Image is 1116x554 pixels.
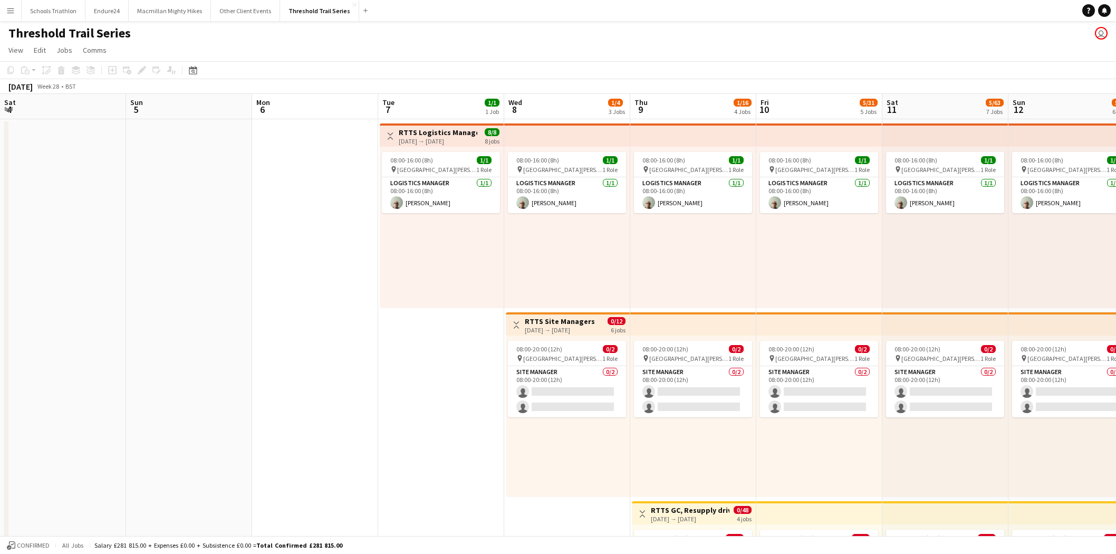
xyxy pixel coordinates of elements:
span: 4 [3,103,16,116]
app-job-card: 08:00-16:00 (8h)1/1 [GEOGRAPHIC_DATA][PERSON_NAME], [GEOGRAPHIC_DATA]1 RoleLogistics Manager1/108... [760,152,878,213]
span: 9 [633,103,648,116]
span: Total Confirmed £281 815.00 [256,541,342,549]
span: [GEOGRAPHIC_DATA][PERSON_NAME], [GEOGRAPHIC_DATA] [1027,355,1107,362]
span: [GEOGRAPHIC_DATA][PERSON_NAME], [GEOGRAPHIC_DATA] [523,355,602,362]
button: Schools Triathlon [22,1,85,21]
span: 0/2 [729,345,744,353]
span: 0/12 [608,317,626,325]
span: 1 Role [854,166,870,174]
app-card-role: Site Manager0/208:00-20:00 (12h) [886,366,1004,417]
a: Edit [30,43,50,57]
span: All jobs [60,541,85,549]
span: 1/1 [855,156,870,164]
button: Other Client Events [211,1,280,21]
app-card-role: Logistics Manager1/108:00-16:00 (8h)[PERSON_NAME] [634,177,752,213]
app-job-card: 08:00-20:00 (12h)0/2 [GEOGRAPHIC_DATA][PERSON_NAME], [GEOGRAPHIC_DATA]1 RoleSite Manager0/208:00-... [634,341,752,417]
span: 08:00-20:00 (12h) [1021,345,1066,353]
span: 08:00-16:00 (8h) [768,156,811,164]
h3: RTTS Logistics Manager [399,128,477,137]
span: Week 28 [35,82,61,90]
span: 5/63 [986,99,1004,107]
span: 8/8 [485,128,499,136]
div: Salary £281 815.00 + Expenses £0.00 + Subsistence £0.00 = [94,541,342,549]
span: 0/2 [855,345,870,353]
span: Thu [634,98,648,107]
app-job-card: 08:00-16:00 (8h)1/1 [GEOGRAPHIC_DATA][PERSON_NAME], [GEOGRAPHIC_DATA]1 RoleLogistics Manager1/108... [886,152,1004,213]
span: Wed [508,98,522,107]
button: Confirmed [5,540,51,551]
span: [GEOGRAPHIC_DATA][PERSON_NAME], [GEOGRAPHIC_DATA] [901,166,980,174]
a: Comms [79,43,111,57]
span: 1 Role [980,355,996,362]
span: 0/2 [981,345,996,353]
span: [GEOGRAPHIC_DATA][PERSON_NAME], [GEOGRAPHIC_DATA] [775,355,854,362]
app-job-card: 08:00-16:00 (8h)1/1 [GEOGRAPHIC_DATA][PERSON_NAME], [GEOGRAPHIC_DATA]1 RoleLogistics Manager1/108... [634,152,752,213]
span: 1/16 [734,99,752,107]
div: 8 jobs [485,136,499,145]
div: [DATE] → [DATE] [525,326,595,334]
span: 5/31 [860,99,878,107]
div: 08:00-20:00 (12h)0/2 [GEOGRAPHIC_DATA][PERSON_NAME], [GEOGRAPHIC_DATA]1 RoleSite Manager0/208:00-... [886,341,1004,417]
app-card-role: Logistics Manager1/108:00-16:00 (8h)[PERSON_NAME] [886,177,1004,213]
span: 1/1 [981,156,996,164]
app-job-card: 08:00-16:00 (8h)1/1 [GEOGRAPHIC_DATA][PERSON_NAME], [GEOGRAPHIC_DATA]1 RoleLogistics Manager1/108... [382,152,500,213]
span: 1 Role [728,166,744,174]
div: [DATE] → [DATE] [651,515,729,523]
app-card-role: Site Manager0/208:00-20:00 (12h) [634,366,752,417]
span: Mon [256,98,270,107]
span: [GEOGRAPHIC_DATA][PERSON_NAME], [GEOGRAPHIC_DATA] [649,166,728,174]
span: 11 [885,103,898,116]
h3: RTTS Site Managers [525,317,595,326]
button: Threshold Trail Series [280,1,359,21]
span: Sat [887,98,898,107]
span: 1/1 [485,99,499,107]
app-user-avatar: Liz Sutton [1095,27,1108,40]
span: 6 [255,103,270,116]
span: View [8,45,23,55]
span: [GEOGRAPHIC_DATA][PERSON_NAME], [GEOGRAPHIC_DATA] [397,166,476,174]
span: Comms [83,45,107,55]
span: 08:00-20:00 (12h) [894,345,940,353]
span: 08:00-20:00 (12h) [768,345,814,353]
h1: Threshold Trail Series [8,25,131,41]
span: 5 [129,103,143,116]
div: 3 Jobs [609,108,625,116]
div: [DATE] [8,81,33,92]
span: 1 Role [728,355,744,362]
span: 08:00-16:00 (8h) [1021,156,1063,164]
app-card-role: Logistics Manager1/108:00-16:00 (8h)[PERSON_NAME] [760,177,878,213]
div: 4 jobs [737,514,752,523]
app-job-card: 08:00-20:00 (12h)0/2 [GEOGRAPHIC_DATA][PERSON_NAME], [GEOGRAPHIC_DATA]1 RoleSite Manager0/208:00-... [760,341,878,417]
span: 07:00-21:00 (14h) [1021,534,1066,542]
span: 1 Role [980,166,996,174]
span: Sun [1013,98,1025,107]
span: 07:00-21:00 (14h) [642,534,688,542]
div: BST [65,82,76,90]
span: 1 Role [854,355,870,362]
a: View [4,43,27,57]
span: 08:00-20:00 (12h) [516,345,562,353]
span: [GEOGRAPHIC_DATA][PERSON_NAME], [GEOGRAPHIC_DATA] [901,355,980,362]
span: [GEOGRAPHIC_DATA][PERSON_NAME], [GEOGRAPHIC_DATA] [775,166,854,174]
div: 5 Jobs [860,108,877,116]
span: 8 [507,103,522,116]
span: 0/12 [726,534,744,542]
span: 0/12 [852,534,870,542]
span: 0/2 [603,345,618,353]
button: Macmillan Mighty Hikes [129,1,211,21]
span: 08:00-16:00 (8h) [894,156,937,164]
span: 1/1 [477,156,492,164]
span: 1/4 [608,99,623,107]
a: Jobs [52,43,76,57]
app-job-card: 08:00-20:00 (12h)0/2 [GEOGRAPHIC_DATA][PERSON_NAME], [GEOGRAPHIC_DATA]1 RoleSite Manager0/208:00-... [508,341,626,417]
button: Endure24 [85,1,129,21]
span: 7 [381,103,395,116]
span: 08:00-16:00 (8h) [642,156,685,164]
span: 0/48 [734,506,752,514]
span: [GEOGRAPHIC_DATA][PERSON_NAME], [GEOGRAPHIC_DATA] [1027,166,1107,174]
span: [GEOGRAPHIC_DATA][PERSON_NAME], [GEOGRAPHIC_DATA] [523,166,602,174]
